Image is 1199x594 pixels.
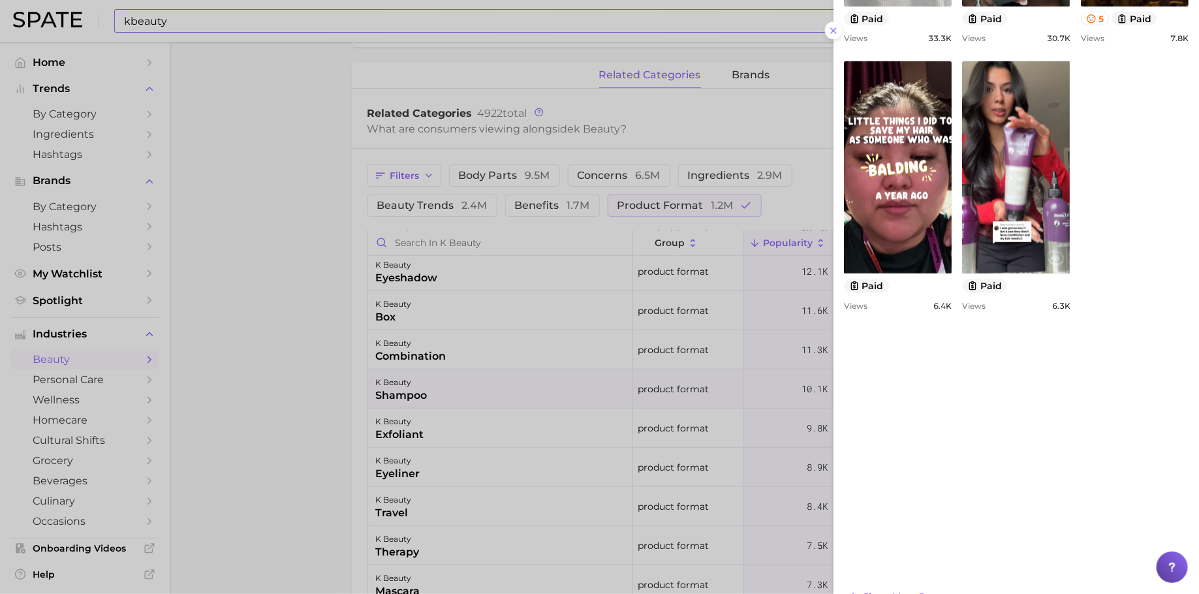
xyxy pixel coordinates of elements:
button: paid [962,279,1007,293]
span: 30.7k [1047,33,1070,43]
button: 5 [1081,12,1110,25]
span: 7.8k [1170,33,1189,43]
span: Views [1081,33,1104,43]
span: Views [844,301,867,311]
span: Views [962,301,986,311]
button: paid [844,279,889,293]
span: 33.3k [928,33,952,43]
span: Views [962,33,986,43]
span: Views [844,33,867,43]
span: 6.4k [933,301,952,311]
button: paid [1112,12,1157,25]
span: 6.3k [1052,301,1070,311]
button: paid [844,12,889,25]
button: paid [962,12,1007,25]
